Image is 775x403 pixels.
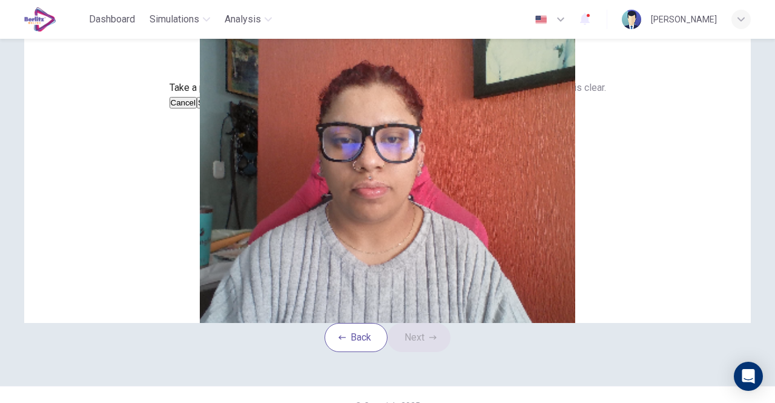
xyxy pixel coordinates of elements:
div: [PERSON_NAME] [651,12,717,27]
button: Dashboard [84,8,140,30]
span: Dashboard [89,12,135,27]
a: EduSynch logo [24,7,84,32]
span: Simulations [150,12,199,27]
div: Open Intercom Messenger [734,362,763,391]
span: Analysis [225,12,261,27]
img: EduSynch logo [24,7,56,32]
img: en [533,15,549,24]
img: preview screemshot [24,32,751,323]
button: Analysis [220,8,277,30]
img: Profile picture [622,10,641,29]
button: Back [325,323,387,352]
button: Simulations [145,8,215,30]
